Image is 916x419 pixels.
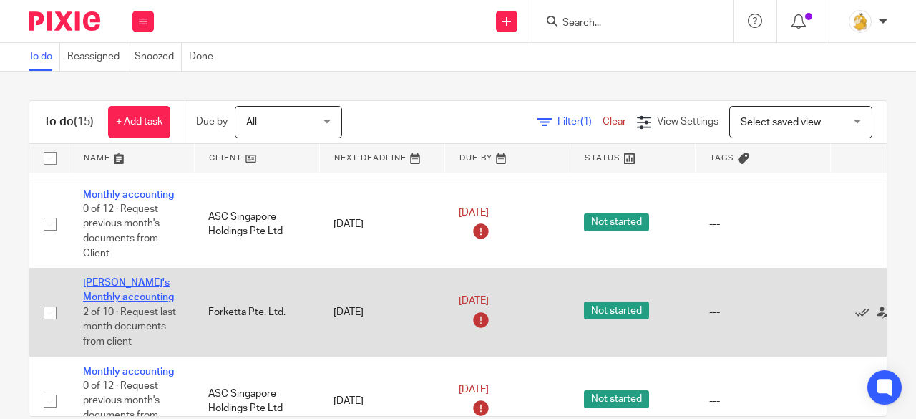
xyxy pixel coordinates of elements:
[83,190,174,200] a: Monthly accounting
[83,278,174,302] a: [PERSON_NAME]'s Monthly accounting
[194,180,319,269] td: ASC Singapore Holdings Pte Ltd
[44,115,94,130] h1: To do
[319,269,444,357] td: [DATE]
[29,11,100,31] img: Pixie
[603,117,626,127] a: Clear
[459,208,489,218] span: [DATE]
[67,43,127,71] a: Reassigned
[194,269,319,357] td: Forketta Pte. Ltd.
[83,367,174,377] a: Monthly accounting
[459,385,489,395] span: [DATE]
[584,302,649,319] span: Not started
[849,10,872,33] img: MicrosoftTeams-image.png
[709,305,816,319] div: ---
[108,106,170,138] a: + Add task
[657,117,718,127] span: View Settings
[83,307,176,347] span: 2 of 10 · Request last month documents from client
[710,154,734,162] span: Tags
[557,117,603,127] span: Filter
[580,117,592,127] span: (1)
[246,117,257,127] span: All
[319,180,444,269] td: [DATE]
[584,390,649,408] span: Not started
[561,17,690,30] input: Search
[74,116,94,127] span: (15)
[189,43,220,71] a: Done
[855,305,877,319] a: Mark as done
[29,43,60,71] a: To do
[196,115,228,129] p: Due by
[135,43,182,71] a: Snoozed
[83,204,160,259] span: 0 of 12 · Request previous month's documents from Client
[709,394,816,408] div: ---
[741,117,821,127] span: Select saved view
[584,213,649,231] span: Not started
[709,217,816,231] div: ---
[459,296,489,306] span: [DATE]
